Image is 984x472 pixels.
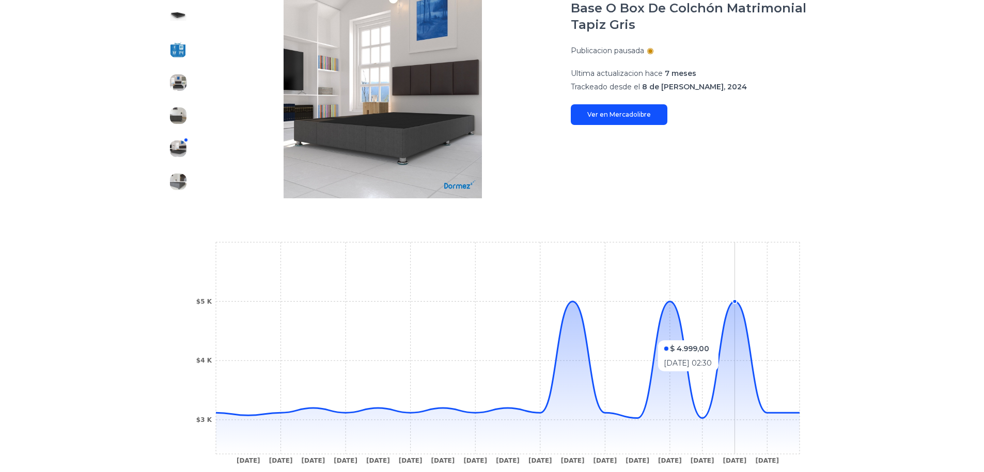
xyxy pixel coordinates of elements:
tspan: [DATE] [366,457,390,464]
tspan: $3 K [196,416,212,423]
img: Base O Box De Colchón Matrimonial Tapiz Gris [170,107,186,124]
span: 7 meses [665,69,696,78]
tspan: $4 K [196,357,212,364]
img: Base O Box De Colchón Matrimonial Tapiz Gris [170,41,186,58]
tspan: [DATE] [593,457,617,464]
tspan: [DATE] [690,457,714,464]
tspan: [DATE] [626,457,649,464]
tspan: [DATE] [269,457,292,464]
tspan: [DATE] [301,457,325,464]
img: Base O Box De Colchón Matrimonial Tapiz Gris [170,174,186,190]
a: Ver en Mercadolibre [571,104,667,125]
tspan: [DATE] [560,457,584,464]
tspan: [DATE] [755,457,779,464]
tspan: [DATE] [236,457,260,464]
tspan: [DATE] [334,457,357,464]
tspan: [DATE] [398,457,422,464]
tspan: [DATE] [658,457,682,464]
tspan: $5 K [196,298,212,305]
img: Base O Box De Colchón Matrimonial Tapiz Gris [170,74,186,91]
tspan: [DATE] [496,457,520,464]
img: Base O Box De Colchón Matrimonial Tapiz Gris [170,8,186,25]
span: 8 de [PERSON_NAME], 2024 [642,82,747,91]
img: Base O Box De Colchón Matrimonial Tapiz Gris [170,140,186,157]
tspan: [DATE] [528,457,552,464]
tspan: [DATE] [431,457,455,464]
tspan: [DATE] [723,457,746,464]
tspan: [DATE] [463,457,487,464]
p: Publicacion pausada [571,45,644,56]
span: Trackeado desde el [571,82,640,91]
span: Ultima actualizacion hace [571,69,663,78]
